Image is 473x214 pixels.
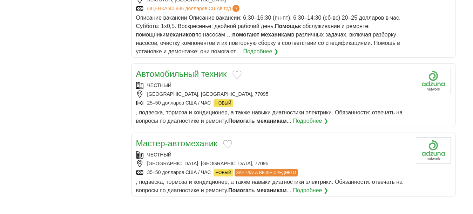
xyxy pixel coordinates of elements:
[256,118,287,124] font: механикам
[147,100,211,106] font: 25–50 долларов США / ЧАС
[136,139,217,148] a: Мастер-автомеханик
[256,187,287,193] font: механикам
[215,170,231,175] font: НОВЫЙ
[136,109,403,124] font: , подвеска, тормоза и кондиционер, а также навыки диагностики электрики. Обязанности: отвечать на...
[287,187,291,193] font: ...
[235,6,237,11] font: ?
[147,82,171,88] font: ЧЕСТНЫЙ
[220,6,231,11] font: в год
[236,170,296,175] font: ЗАРПЛАТА ВЫШЕ СРЕДНЕГО
[136,179,403,193] font: , подвеска, тормоза и кондиционер, а также навыки диагностики электрики. Обязанности: отвечать на...
[215,101,231,106] font: НОВЫЙ
[228,118,255,124] font: Помогать
[147,6,169,11] font: ОЦЕНКА:
[232,32,259,38] font: помогают
[293,187,328,193] font: Подробнее ❯
[416,137,451,163] img: Логотип компании
[293,186,328,195] a: Подробнее ❯
[228,187,255,193] font: Помогать
[165,32,195,38] font: механиков
[416,68,451,94] img: Логотип компании
[293,118,328,124] font: Подробнее ❯
[223,140,232,148] button: Добавить в избранные вакансии
[136,32,400,54] font: в различных задачах, включая разборку насосов, очистку компонентов и их повторную сборку в соотве...
[293,117,328,125] a: Подробнее ❯
[261,32,291,38] font: механикам
[287,118,291,124] font: ...
[195,32,232,38] font: по насосам …
[136,69,227,79] a: Автомобильный техник
[275,23,298,29] font: Помощь
[169,6,220,11] font: 40 836 долларов США
[147,152,171,158] font: ЧЕСТНЫЙ
[243,47,278,56] a: Подробнее ❯
[147,161,269,166] font: [GEOGRAPHIC_DATA], [GEOGRAPHIC_DATA], 77095
[136,15,401,29] font: Описание вакансии Описание вакансии: 6:30–16:30 (пн-пт). 6:30–14:30 (сб-вс) 20–25 долларов в час....
[147,5,241,12] a: ОЦЕНКА:40 836 долларов СШАв год?
[147,169,211,175] font: 35–50 долларов США / ЧАС
[243,48,278,54] font: Подробнее ❯
[147,91,269,97] font: [GEOGRAPHIC_DATA], [GEOGRAPHIC_DATA], 77095
[232,71,242,79] button: Добавить в избранные вакансии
